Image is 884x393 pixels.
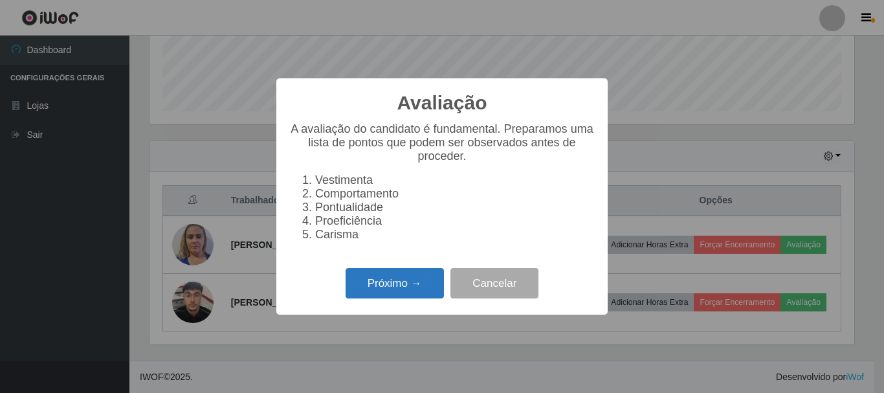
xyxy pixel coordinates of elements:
button: Cancelar [450,268,538,298]
li: Pontualidade [315,201,595,214]
p: A avaliação do candidato é fundamental. Preparamos uma lista de pontos que podem ser observados a... [289,122,595,163]
h2: Avaliação [397,91,487,115]
li: Comportamento [315,187,595,201]
li: Proeficiência [315,214,595,228]
button: Próximo → [346,268,444,298]
li: Carisma [315,228,595,241]
li: Vestimenta [315,174,595,187]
